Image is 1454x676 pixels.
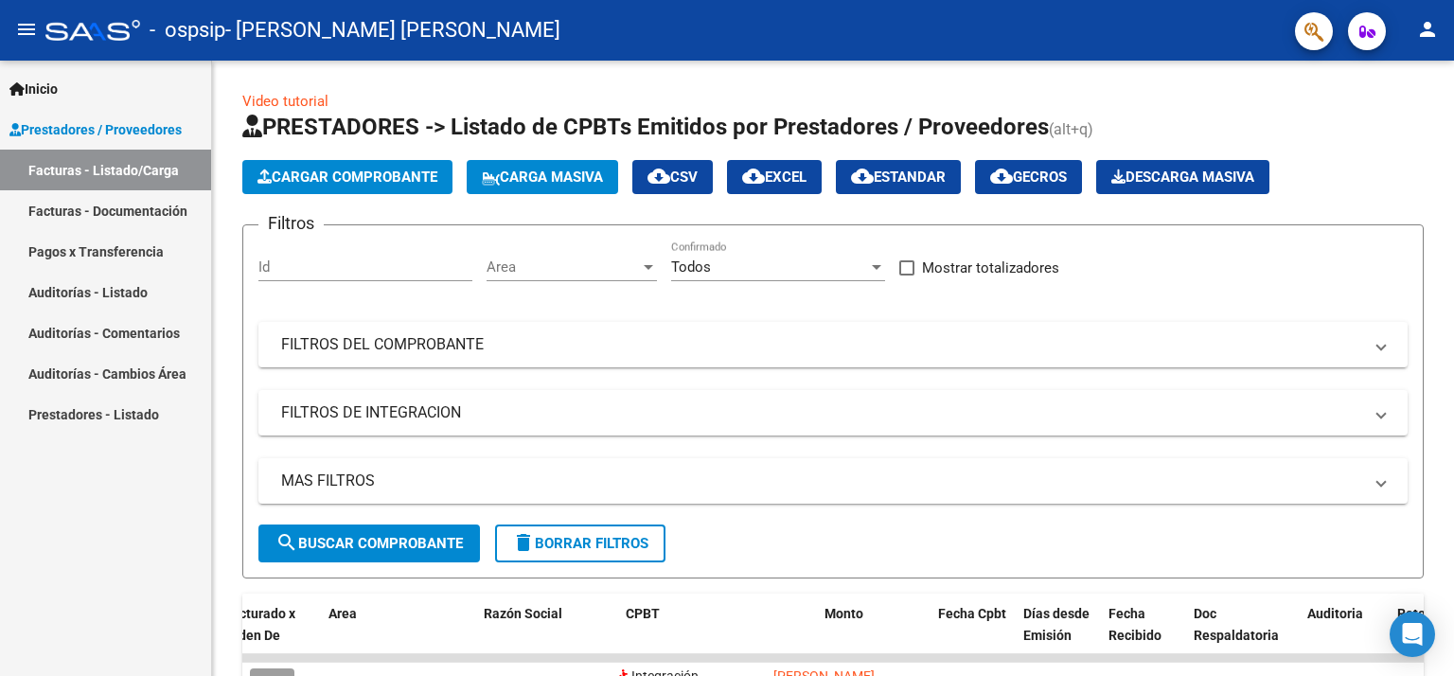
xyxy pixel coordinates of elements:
mat-expansion-panel-header: FILTROS DE INTEGRACION [258,390,1408,436]
button: CSV [632,160,713,194]
button: Carga Masiva [467,160,618,194]
h3: Filtros [258,210,324,237]
mat-expansion-panel-header: MAS FILTROS [258,458,1408,504]
mat-icon: cloud_download [742,165,765,187]
mat-panel-title: FILTROS DEL COMPROBANTE [281,334,1362,355]
a: Video tutorial [242,93,328,110]
span: Buscar Comprobante [275,535,463,552]
span: CSV [647,169,698,186]
span: Auditoria [1307,606,1363,621]
span: Area [487,258,640,276]
button: Descarga Masiva [1096,160,1269,194]
div: Open Intercom Messenger [1390,612,1435,657]
span: Carga Masiva [482,169,603,186]
span: Inicio [9,79,58,99]
mat-icon: search [275,531,298,554]
button: Gecros [975,160,1082,194]
mat-panel-title: FILTROS DE INTEGRACION [281,402,1362,423]
button: Cargar Comprobante [242,160,452,194]
mat-icon: cloud_download [851,165,874,187]
span: Cargar Comprobante [257,169,437,186]
mat-icon: delete [512,531,535,554]
span: Todos [671,258,711,276]
span: Fecha Cpbt [938,606,1006,621]
app-download-masive: Descarga masiva de comprobantes (adjuntos) [1096,160,1269,194]
button: Buscar Comprobante [258,525,480,562]
mat-icon: menu [15,18,38,41]
span: Gecros [990,169,1067,186]
span: - ospsip [150,9,225,51]
span: Facturado x Orden De [224,606,295,643]
span: Descarga Masiva [1111,169,1254,186]
span: Borrar Filtros [512,535,648,552]
mat-icon: cloud_download [990,165,1013,187]
span: Area [328,606,357,621]
span: CPBT [626,606,660,621]
span: Prestadores / Proveedores [9,119,182,140]
span: Estandar [851,169,946,186]
mat-icon: cloud_download [647,165,670,187]
mat-panel-title: MAS FILTROS [281,471,1362,491]
button: Borrar Filtros [495,525,665,562]
mat-expansion-panel-header: FILTROS DEL COMPROBANTE [258,322,1408,367]
span: Monto [825,606,863,621]
span: - [PERSON_NAME] [PERSON_NAME] [225,9,560,51]
button: Estandar [836,160,961,194]
span: Mostrar totalizadores [922,257,1059,279]
span: Días desde Emisión [1023,606,1090,643]
span: EXCEL [742,169,807,186]
button: EXCEL [727,160,822,194]
span: PRESTADORES -> Listado de CPBTs Emitidos por Prestadores / Proveedores [242,114,1049,140]
mat-icon: person [1416,18,1439,41]
span: Doc Respaldatoria [1194,606,1279,643]
span: Fecha Recibido [1108,606,1161,643]
span: (alt+q) [1049,120,1093,138]
span: Razón Social [484,606,562,621]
